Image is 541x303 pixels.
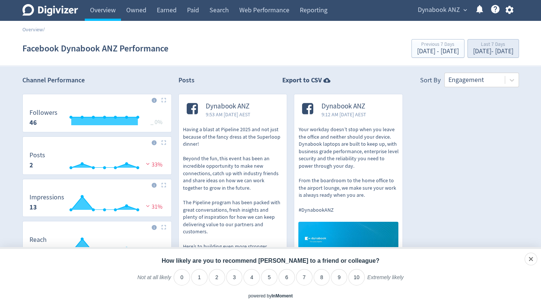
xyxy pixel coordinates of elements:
[178,76,195,87] h2: Posts
[279,269,295,285] li: 6
[29,151,45,160] dt: Posts
[420,76,441,87] div: Sort By
[298,126,398,214] p: Your workday doesn’t stop when you leave the office and neither should your device. Dynabook lapt...
[29,236,47,244] dt: Reach
[206,102,251,111] span: Dynabook ANZ
[314,269,330,285] li: 8
[296,269,313,285] li: 7
[473,48,513,55] div: [DATE] - [DATE]
[411,39,464,58] button: Previous 7 Days[DATE] - [DATE]
[161,225,166,230] img: Placeholder
[206,111,251,118] span: 9:53 AM [DATE] AEST
[271,293,293,299] a: InMoment
[29,161,33,170] strong: 2
[22,76,172,85] h2: Channel Performance
[144,203,152,209] img: negative-performance.svg
[321,111,366,118] span: 9:12 AM [DATE] AEST
[209,269,225,285] li: 2
[29,118,37,127] strong: 46
[144,161,162,168] span: 33%
[183,126,283,287] p: Having a blast at Pipeline 2025 and not just because of the fancy dress at the Superloop dinner! ...
[22,26,43,33] a: Overview
[525,253,537,265] div: Close survey
[415,4,469,16] button: Dynabook ANZ
[161,98,166,102] img: Placeholder
[26,109,168,129] svg: Followers 46
[161,140,166,145] img: Placeholder
[144,203,162,211] span: 31%
[26,236,168,256] svg: Reach 13
[26,152,168,171] svg: Posts 2
[321,102,366,111] span: Dynabook ANZ
[417,48,459,55] div: [DATE] - [DATE]
[348,269,365,285] li: 10
[22,37,168,60] h1: Facebook Dynabook ANZ Performance
[467,39,519,58] button: Last 7 Days[DATE]- [DATE]
[248,293,293,299] div: powered by inmoment
[150,119,162,126] span: _ 0%
[26,194,168,214] svg: Impressions 13
[161,183,166,187] img: Placeholder
[144,161,152,167] img: negative-performance.svg
[174,269,190,285] li: 0
[29,108,57,117] dt: Followers
[418,4,460,16] span: Dynabook ANZ
[144,246,152,251] img: negative-performance.svg
[282,76,322,85] strong: Export to CSV
[473,42,513,48] div: Last 7 Days
[417,42,459,48] div: Previous 7 Days
[137,274,171,287] label: Not at all likely
[29,245,37,254] strong: 13
[29,193,64,202] dt: Impressions
[29,203,37,212] strong: 13
[462,7,469,13] span: expand_more
[243,269,260,285] li: 4
[331,269,347,285] li: 9
[367,274,404,287] label: Extremely likely
[226,269,243,285] li: 3
[191,269,208,285] li: 1
[43,26,45,33] span: /
[261,269,277,285] li: 5
[144,246,162,253] span: 31%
